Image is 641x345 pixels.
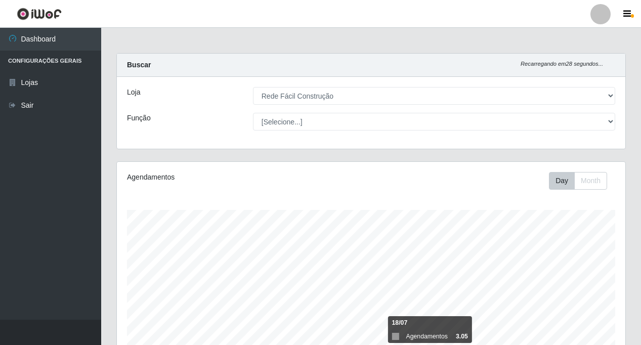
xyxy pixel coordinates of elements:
button: Month [574,172,607,190]
label: Função [127,113,151,123]
div: First group [549,172,607,190]
strong: Buscar [127,61,151,69]
i: Recarregando em 28 segundos... [521,61,603,67]
img: CoreUI Logo [17,8,62,20]
div: Agendamentos [127,172,322,183]
button: Day [549,172,575,190]
div: Toolbar with button groups [549,172,615,190]
label: Loja [127,87,140,98]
